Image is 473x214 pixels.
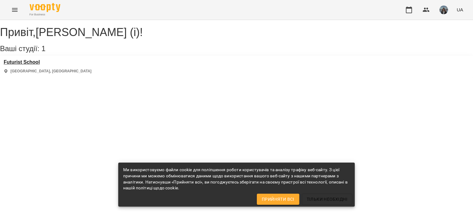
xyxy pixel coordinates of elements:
span: For Business [30,13,60,17]
p: [GEOGRAPHIC_DATA], [GEOGRAPHIC_DATA] [10,69,91,74]
img: Voopty Logo [30,3,60,12]
button: Menu [7,2,22,17]
span: 1 [41,44,45,53]
img: 5016bfd3fcb89ecb1154f9e8b701e3c2.jpg [439,6,448,14]
button: UA [454,4,466,15]
span: UA [457,6,463,13]
a: Futurist School [4,59,91,65]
